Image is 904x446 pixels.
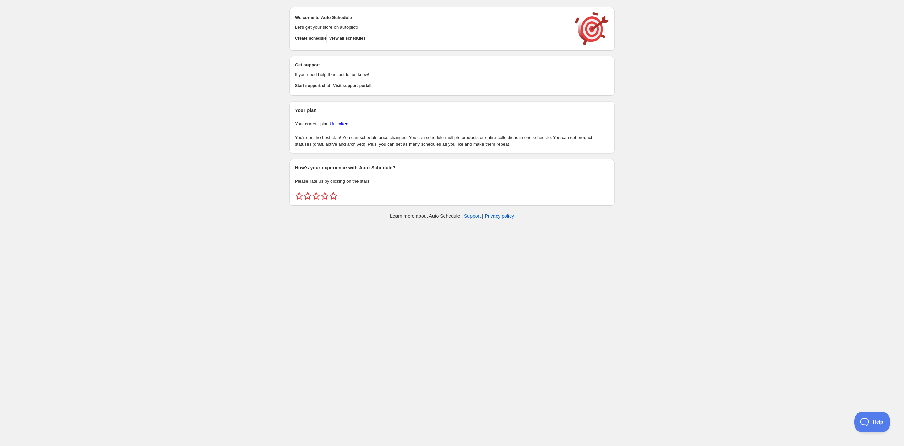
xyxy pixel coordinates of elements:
[333,81,371,90] a: Visit support portal
[464,213,481,219] a: Support
[333,83,371,88] span: Visit support portal
[329,36,366,41] span: View all schedules
[295,164,609,171] h2: How's your experience with Auto Schedule?
[295,71,568,78] p: If you need help then just let us know!
[295,36,327,41] span: Create schedule
[295,120,609,127] p: Your current plan:
[295,81,330,90] a: Start support chat
[295,107,609,114] h2: Your plan
[485,213,514,219] a: Privacy policy
[854,412,890,432] iframe: Toggle Customer Support
[295,62,568,68] h2: Get support
[295,134,609,148] p: You're on the best plan! You can schedule price changes. You can schedule multiple products or en...
[295,34,327,43] button: Create schedule
[295,14,568,21] h2: Welcome to Auto Schedule
[295,178,609,185] p: Please rate us by clicking on the stars
[330,121,348,126] a: Unlimited
[390,213,514,219] p: Learn more about Auto Schedule | |
[295,24,568,31] p: Let's get your store on autopilot!
[329,34,366,43] button: View all schedules
[295,83,330,88] span: Start support chat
